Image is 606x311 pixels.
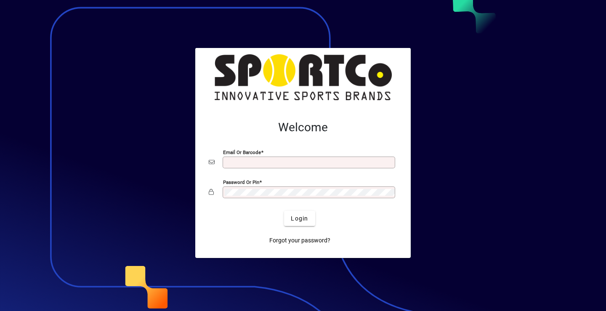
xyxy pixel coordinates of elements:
mat-label: Email or Barcode [223,149,261,155]
h2: Welcome [209,120,397,135]
button: Login [284,211,315,226]
span: Login [291,214,308,223]
span: Forgot your password? [269,236,330,245]
a: Forgot your password? [266,233,334,248]
mat-label: Password or Pin [223,179,259,185]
